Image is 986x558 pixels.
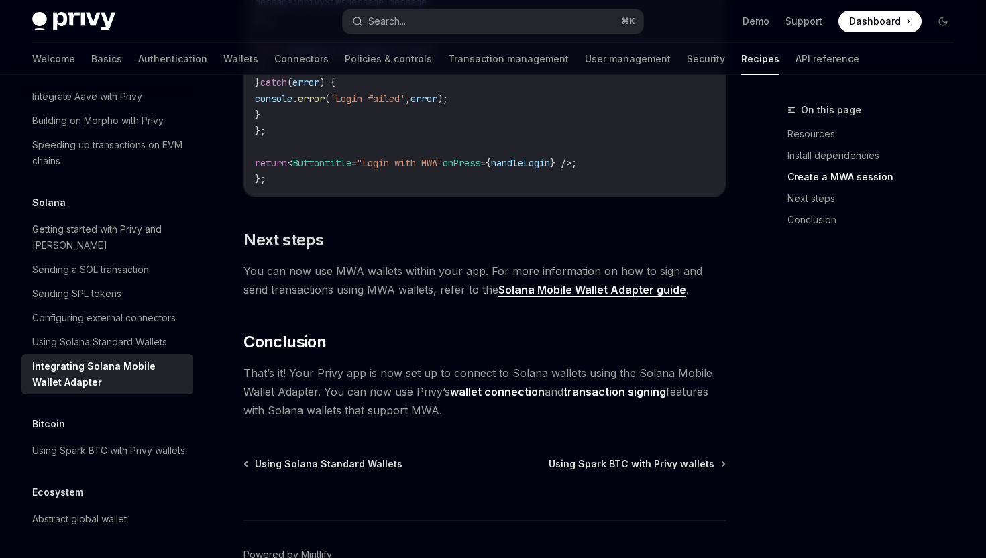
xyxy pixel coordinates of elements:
[319,76,335,89] span: ) {
[549,457,714,471] span: Using Spark BTC with Privy wallets
[351,157,357,169] span: =
[21,217,193,258] a: Getting started with Privy and [PERSON_NAME]
[410,93,437,105] span: error
[32,12,115,31] img: dark logo
[21,109,193,133] a: Building on Morpho with Privy
[21,330,193,354] a: Using Solana Standard Wallets
[330,93,405,105] span: 'Login failed'
[32,511,127,527] div: Abstract global wallet
[255,93,292,105] span: console
[274,43,329,75] a: Connectors
[21,258,193,282] a: Sending a SOL transaction
[255,109,260,121] span: }
[21,507,193,531] a: Abstract global wallet
[138,43,207,75] a: Authentication
[787,123,965,145] a: Resources
[21,306,193,330] a: Configuring external connectors
[32,286,121,302] div: Sending SPL tokens
[450,385,545,399] a: wallet connection
[21,439,193,463] a: Using Spark BTC with Privy wallets
[255,157,287,169] span: return
[21,85,193,109] a: Integrate Aave with Privy
[325,157,351,169] span: title
[32,484,83,500] h5: Ecosystem
[787,145,965,166] a: Install dependencies
[796,43,859,75] a: API reference
[621,16,635,27] span: ⌘ K
[343,9,643,34] button: Search...⌘K
[21,133,193,173] a: Speeding up transactions on EVM chains
[785,15,822,28] a: Support
[368,13,406,30] div: Search...
[838,11,922,32] a: Dashboard
[563,385,666,399] a: transaction signing
[32,310,176,326] div: Configuring external connectors
[787,188,965,209] a: Next steps
[255,125,266,137] span: };
[255,76,260,89] span: }
[32,334,167,350] div: Using Solana Standard Wallets
[550,157,577,169] span: } />;
[260,76,287,89] span: catch
[345,43,432,75] a: Policies & controls
[443,157,480,169] span: onPress
[292,76,319,89] span: error
[325,93,330,105] span: (
[21,282,193,306] a: Sending SPL tokens
[32,443,185,459] div: Using Spark BTC with Privy wallets
[298,93,325,105] span: error
[255,457,402,471] span: Using Solana Standard Wallets
[32,262,149,278] div: Sending a SOL transaction
[801,102,861,118] span: On this page
[32,221,185,254] div: Getting started with Privy and [PERSON_NAME]
[245,457,402,471] a: Using Solana Standard Wallets
[287,157,292,169] span: <
[437,93,448,105] span: );
[787,209,965,231] a: Conclusion
[448,43,569,75] a: Transaction management
[243,331,326,353] span: Conclusion
[243,229,323,251] span: Next steps
[292,93,298,105] span: .
[480,157,491,169] span: ={
[585,43,671,75] a: User management
[32,416,65,432] h5: Bitcoin
[849,15,901,28] span: Dashboard
[549,457,724,471] a: Using Spark BTC with Privy wallets
[743,15,769,28] a: Demo
[32,113,164,129] div: Building on Morpho with Privy
[491,157,550,169] span: handleLogin
[357,157,443,169] span: "Login with MWA"
[32,358,185,390] div: Integrating Solana Mobile Wallet Adapter
[405,93,410,105] span: ,
[687,43,725,75] a: Security
[932,11,954,32] button: Toggle dark mode
[243,262,726,299] span: You can now use MWA wallets within your app. For more information on how to sign and send transac...
[243,364,726,420] span: That’s it! Your Privy app is now set up to connect to Solana wallets using the Solana Mobile Wall...
[498,283,686,297] a: Solana Mobile Wallet Adapter guide
[32,89,142,105] div: Integrate Aave with Privy
[32,43,75,75] a: Welcome
[741,43,779,75] a: Recipes
[787,166,965,188] a: Create a MWA session
[32,137,185,169] div: Speeding up transactions on EVM chains
[223,43,258,75] a: Wallets
[292,157,325,169] span: Button
[21,354,193,394] a: Integrating Solana Mobile Wallet Adapter
[32,194,66,211] h5: Solana
[255,173,266,185] span: };
[91,43,122,75] a: Basics
[287,76,292,89] span: (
